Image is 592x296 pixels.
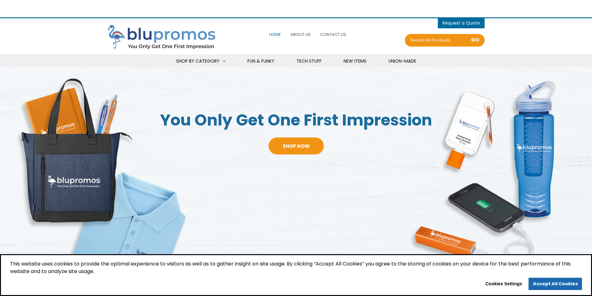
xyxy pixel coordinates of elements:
[176,58,220,64] span: Shop By Category
[108,25,221,50] img: Blupromos LLC's Logo
[269,137,324,154] a: Shop Now
[481,279,526,289] button: Cookies Settings
[269,31,281,37] span: Home
[289,54,329,68] a: Tech Stuff
[296,58,322,64] span: Tech Stuff
[381,54,424,68] a: Union-Made
[443,20,480,28] span: items - Cart
[10,260,582,278] span: This website uses cookies to provide the optimal experience to visitors as well as to gather insi...
[336,54,374,68] a: New Items
[268,28,283,41] a: Home
[388,58,416,64] span: Union-Made
[344,58,367,64] span: New Items
[529,278,582,290] a: allow cookies
[247,58,274,64] span: Fun & Funky
[320,31,346,37] span: Contact Us
[289,28,312,41] a: About Us
[240,54,282,68] a: Fun & Funky
[291,31,311,37] span: About Us
[318,28,348,41] a: Contact Us
[148,109,444,131] span: You Only Get One First Impression
[168,54,233,68] a: Shop By Category
[443,18,480,28] button: items - Cart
